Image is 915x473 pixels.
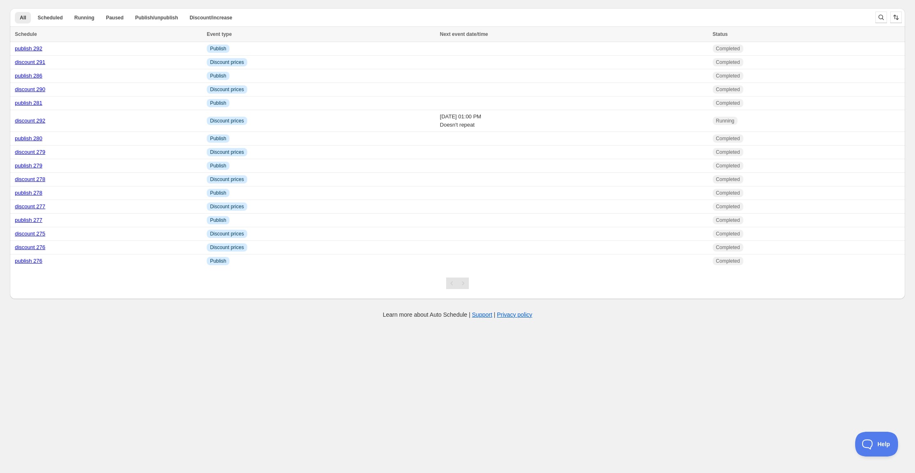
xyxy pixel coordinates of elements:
nav: Pagination [446,278,469,289]
span: Completed [716,149,740,155]
span: Next event date/time [440,31,488,37]
a: publish 278 [15,190,43,196]
span: Publish [210,135,226,142]
span: Completed [716,135,740,142]
p: Learn more about Auto Schedule | | [383,311,532,319]
span: Schedule [15,31,37,37]
span: Discount/increase [189,14,232,21]
span: Discount prices [210,86,244,93]
span: Status [713,31,728,37]
a: publish 276 [15,258,43,264]
span: Completed [716,86,740,93]
a: discount 292 [15,118,45,124]
span: Completed [716,231,740,237]
span: Event type [207,31,232,37]
span: Discount prices [210,149,244,155]
span: Completed [716,59,740,66]
a: discount 278 [15,176,45,182]
span: Paused [106,14,124,21]
a: publish 279 [15,162,43,169]
span: Running [74,14,95,21]
span: Discount prices [210,203,244,210]
span: Completed [716,190,740,196]
span: Discount prices [210,176,244,183]
span: Completed [716,162,740,169]
span: Discount prices [210,244,244,251]
a: Support [472,311,492,318]
span: Completed [716,73,740,79]
span: Completed [716,203,740,210]
span: Completed [716,100,740,106]
span: Publish [210,190,226,196]
a: publish 292 [15,45,43,52]
a: discount 275 [15,231,45,237]
span: Discount prices [210,59,244,66]
span: Publish [210,162,226,169]
a: discount 291 [15,59,45,65]
span: Publish [210,73,226,79]
span: Completed [716,244,740,251]
span: Completed [716,45,740,52]
span: Running [716,118,735,124]
span: All [20,14,26,21]
a: discount 290 [15,86,45,92]
a: publish 281 [15,100,43,106]
span: Publish [210,45,226,52]
button: Sort the results [890,12,902,23]
td: [DATE] 01:00 PM Doesn't repeat [437,110,710,132]
iframe: Toggle Customer Support [855,432,898,457]
a: publish 286 [15,73,43,79]
a: publish 277 [15,217,43,223]
a: publish 280 [15,135,43,141]
span: Discount prices [210,118,244,124]
span: Publish [210,217,226,224]
span: Completed [716,217,740,224]
span: Completed [716,258,740,264]
a: Privacy policy [497,311,532,318]
button: Search and filter results [875,12,887,23]
a: discount 277 [15,203,45,209]
span: Publish/unpublish [135,14,178,21]
a: discount 276 [15,244,45,250]
span: Completed [716,176,740,183]
span: Publish [210,258,226,264]
span: Discount prices [210,231,244,237]
a: discount 279 [15,149,45,155]
span: Scheduled [38,14,63,21]
span: Publish [210,100,226,106]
